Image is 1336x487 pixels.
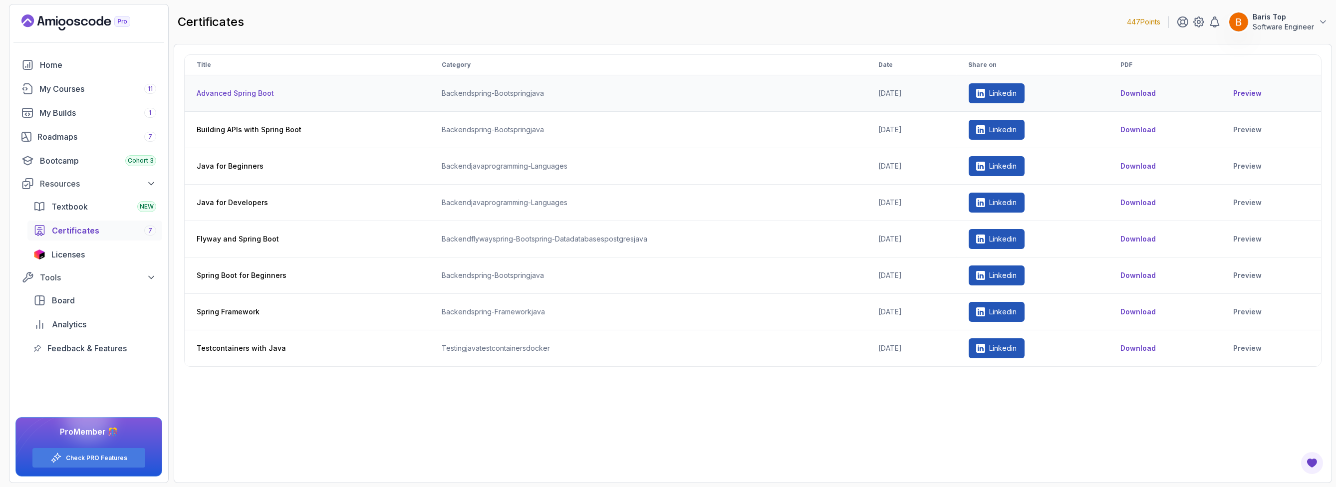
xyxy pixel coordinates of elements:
[51,248,85,260] span: Licenses
[989,343,1017,353] p: Linkedin
[1120,161,1156,171] button: Download
[969,302,1025,322] a: Linkedin
[52,318,86,330] span: Analytics
[866,257,957,294] td: [DATE]
[1120,307,1156,317] button: Download
[128,157,154,165] span: Cohort 3
[1300,451,1324,475] button: Open Feedback Button
[866,148,957,185] td: [DATE]
[185,221,430,257] th: Flyway and Spring Boot
[32,448,146,468] button: Check PRO Features
[989,88,1017,98] p: Linkedin
[185,330,430,367] th: Testcontainers with Java
[969,83,1025,103] a: Linkedin
[15,127,162,147] a: roadmaps
[1253,22,1314,32] p: Software Engineer
[866,185,957,221] td: [DATE]
[15,151,162,171] a: bootcamp
[1120,88,1156,98] button: Download
[969,265,1025,285] a: Linkedin
[27,290,162,310] a: board
[430,294,866,330] td: backend spring-framework java
[969,156,1025,176] a: Linkedin
[52,294,75,306] span: Board
[51,201,88,213] span: Textbook
[178,14,244,30] h2: certificates
[27,221,162,241] a: certificates
[185,55,430,75] th: Title
[866,112,957,148] td: [DATE]
[866,75,957,112] td: [DATE]
[1233,343,1309,353] a: Preview
[989,161,1017,171] p: Linkedin
[185,257,430,294] th: Spring Boot for Beginners
[1127,17,1160,27] p: 447 Points
[1120,234,1156,244] button: Download
[37,131,156,143] div: Roadmaps
[185,185,430,221] th: Java for Developers
[148,227,152,235] span: 7
[185,148,430,185] th: Java for Beginners
[1233,125,1309,135] a: Preview
[969,229,1025,249] a: Linkedin
[430,55,866,75] th: Category
[47,342,127,354] span: Feedback & Features
[969,338,1025,358] a: Linkedin
[52,225,99,237] span: Certificates
[15,55,162,75] a: home
[140,203,154,211] span: NEW
[27,197,162,217] a: textbook
[15,268,162,286] button: Tools
[185,294,430,330] th: Spring Framework
[185,75,430,112] th: Advanced Spring Boot
[1229,12,1328,32] button: user profile imageBaris TopSoftware Engineer
[430,112,866,148] td: backend spring-boot spring java
[39,83,156,95] div: My Courses
[1120,198,1156,208] button: Download
[1253,12,1314,22] p: Baris Top
[21,14,153,30] a: Landing page
[1120,125,1156,135] button: Download
[1233,161,1309,171] a: Preview
[66,454,127,462] a: Check PRO Features
[185,112,430,148] th: Building APIs with Spring Boot
[989,234,1017,244] p: Linkedin
[1233,270,1309,280] a: Preview
[969,193,1025,213] a: Linkedin
[430,148,866,185] td: backend java programming-languages
[40,271,156,283] div: Tools
[149,109,152,117] span: 1
[957,55,1108,75] th: Share on
[40,59,156,71] div: Home
[989,198,1017,208] p: Linkedin
[15,79,162,99] a: courses
[989,270,1017,280] p: Linkedin
[1233,234,1309,244] a: Preview
[1233,88,1309,98] a: Preview
[40,155,156,167] div: Bootcamp
[1108,55,1221,75] th: PDF
[33,249,45,259] img: jetbrains icon
[40,178,156,190] div: Resources
[148,133,152,141] span: 7
[430,75,866,112] td: backend spring-boot spring java
[969,120,1025,140] a: Linkedin
[15,103,162,123] a: builds
[1233,198,1309,208] a: Preview
[39,107,156,119] div: My Builds
[148,85,153,93] span: 11
[866,294,957,330] td: [DATE]
[430,185,866,221] td: backend java programming-languages
[27,338,162,358] a: feedback
[1120,343,1156,353] button: Download
[1229,12,1248,31] img: user profile image
[430,330,866,367] td: testing java testcontainers docker
[430,221,866,257] td: backend flyway spring-boot spring-data databases postgres java
[866,221,957,257] td: [DATE]
[989,307,1017,317] p: Linkedin
[15,175,162,193] button: Resources
[866,330,957,367] td: [DATE]
[989,125,1017,135] p: Linkedin
[866,55,957,75] th: Date
[430,257,866,294] td: backend spring-boot spring java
